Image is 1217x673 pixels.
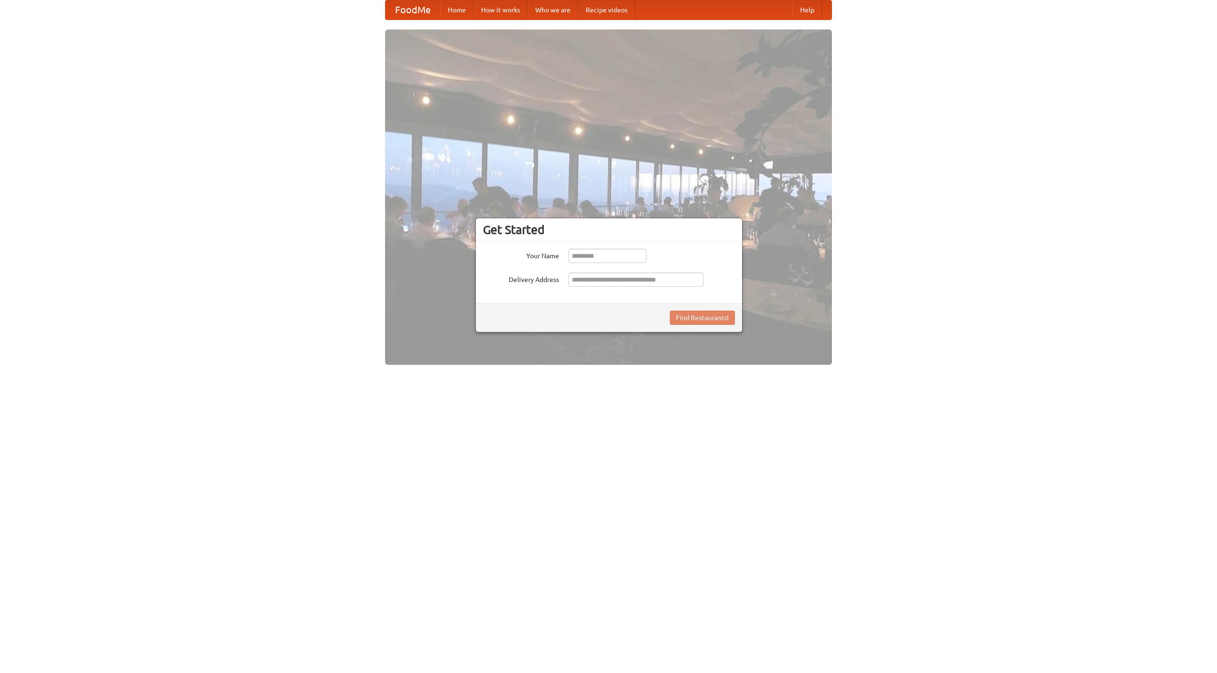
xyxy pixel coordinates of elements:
h3: Get Started [483,223,735,237]
a: Recipe videos [578,0,635,20]
button: Find Restaurants! [670,311,735,325]
a: Help [792,0,822,20]
label: Delivery Address [483,273,559,284]
a: FoodMe [386,0,440,20]
label: Your Name [483,249,559,261]
a: Who we are [528,0,578,20]
a: Home [440,0,473,20]
a: How it works [473,0,528,20]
